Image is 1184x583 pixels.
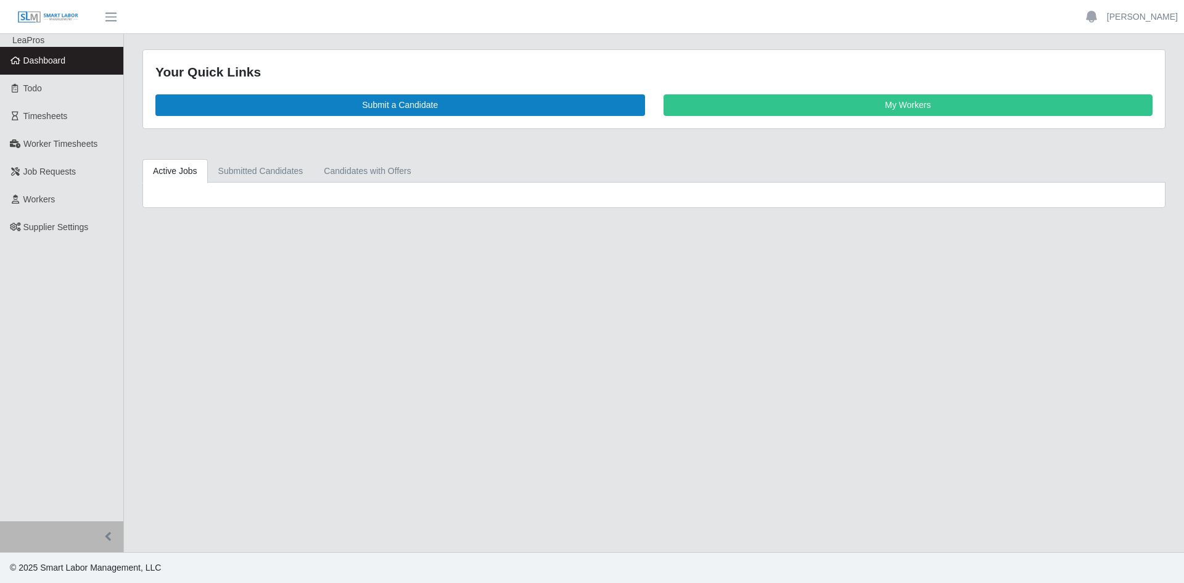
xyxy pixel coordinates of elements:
span: © 2025 Smart Labor Management, LLC [10,563,161,573]
span: Job Requests [23,167,76,176]
span: Supplier Settings [23,222,89,232]
a: Candidates with Offers [313,159,421,183]
span: LeaPros [12,35,44,45]
span: Worker Timesheets [23,139,97,149]
span: Dashboard [23,56,66,65]
img: SLM Logo [17,10,79,24]
a: Submit a Candidate [155,94,645,116]
a: [PERSON_NAME] [1107,10,1178,23]
a: Active Jobs [142,159,208,183]
a: My Workers [664,94,1153,116]
span: Workers [23,194,55,204]
div: Your Quick Links [155,62,1153,82]
span: Timesheets [23,111,68,121]
a: Submitted Candidates [208,159,314,183]
span: Todo [23,83,42,93]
